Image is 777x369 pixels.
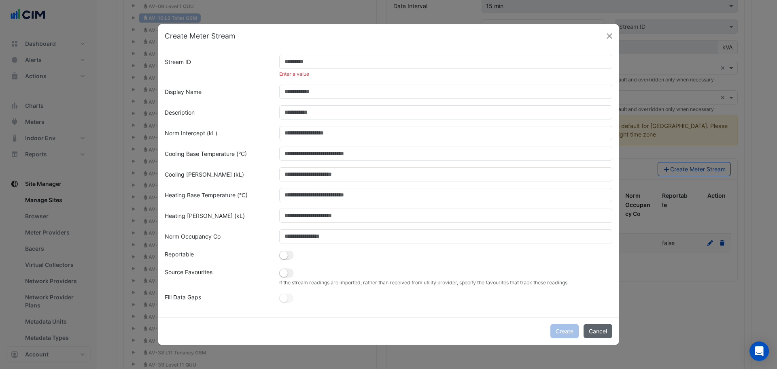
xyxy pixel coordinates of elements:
[749,341,769,361] div: Open Intercom Messenger
[584,324,612,338] button: Cancel
[165,209,245,223] label: Heating [PERSON_NAME] (kL)
[165,55,191,69] label: Stream ID
[165,188,248,202] label: Heating Base Temperature (°C)
[165,147,247,161] label: Cooling Base Temperature (°C)
[279,70,613,78] div: Enter a value
[165,126,217,140] label: Norm Intercept (kL)
[165,268,212,279] label: Source Favourites
[165,229,221,243] label: Norm Occupancy Co
[165,31,235,41] h5: Create Meter Stream
[165,293,201,304] label: Fill Data Gaps
[165,105,195,119] label: Description
[279,279,613,286] small: If the stream readings are imported, rather than received from utility provider, specify the favo...
[165,250,194,261] label: Reportable
[603,30,616,42] button: Close
[165,167,244,181] label: Cooling [PERSON_NAME] (kL)
[165,85,202,99] label: Display Name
